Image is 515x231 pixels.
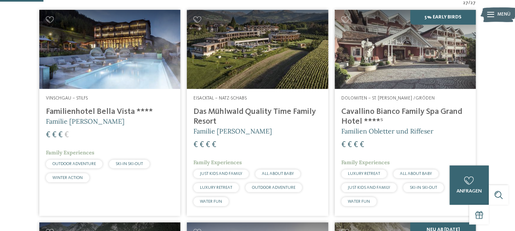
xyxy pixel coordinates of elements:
span: € [200,141,204,149]
img: Familienhotels gesucht? Hier findet ihr die besten! [187,10,328,89]
span: Familien Obletter und Riffeser [341,127,433,135]
span: WATER FUN [200,199,222,204]
h4: Cavallino Bianco Family Spa Grand Hotel ****ˢ [341,107,469,127]
span: € [212,141,216,149]
span: Vinschgau – Stilfs [46,96,88,101]
span: Family Experiences [341,159,390,166]
span: € [341,141,346,149]
span: OUTDOOR ADVENTURE [52,162,96,166]
span: Family Experiences [46,149,94,156]
img: Familienhotels gesucht? Hier findet ihr die besten! [39,10,180,89]
span: LUXURY RETREAT [348,172,380,176]
span: anfragen [456,188,482,194]
span: € [64,131,69,139]
span: ALL ABOUT BABY [262,172,294,176]
span: Familie [PERSON_NAME] [193,127,272,135]
span: WATER FUN [348,199,370,204]
span: € [52,131,57,139]
span: € [46,131,50,139]
a: Familienhotels gesucht? Hier findet ihr die besten! Vinschgau – Stilfs Familienhotel Bella Vista ... [39,10,180,216]
span: € [206,141,210,149]
span: OUTDOOR ADVENTURE [252,186,295,190]
span: JUST KIDS AND FAMILY [348,186,390,190]
span: Family Experiences [193,159,242,166]
span: € [58,131,63,139]
span: € [360,141,364,149]
span: € [193,141,198,149]
span: JUST KIDS AND FAMILY [200,172,242,176]
span: Eisacktal – Natz-Schabs [193,96,247,101]
a: anfragen [449,165,489,205]
span: Dolomiten – St. [PERSON_NAME] /Gröden [341,96,435,101]
span: WINTER ACTION [52,176,83,180]
span: SKI-IN SKI-OUT [116,162,143,166]
h4: Das Mühlwald Quality Time Family Resort [193,107,321,127]
span: ALL ABOUT BABY [400,172,432,176]
img: Family Spa Grand Hotel Cavallino Bianco ****ˢ [335,10,476,89]
h4: Familienhotel Bella Vista **** [46,107,174,117]
a: Familienhotels gesucht? Hier findet ihr die besten! 5% Early Birds Dolomiten – St. [PERSON_NAME] ... [335,10,476,216]
span: LUXURY RETREAT [200,186,232,190]
span: € [347,141,352,149]
span: € [354,141,358,149]
span: Familie [PERSON_NAME] [46,117,125,125]
span: SKI-IN SKI-OUT [410,186,437,190]
a: Familienhotels gesucht? Hier findet ihr die besten! Eisacktal – Natz-Schabs Das Mühlwald Quality ... [187,10,328,216]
